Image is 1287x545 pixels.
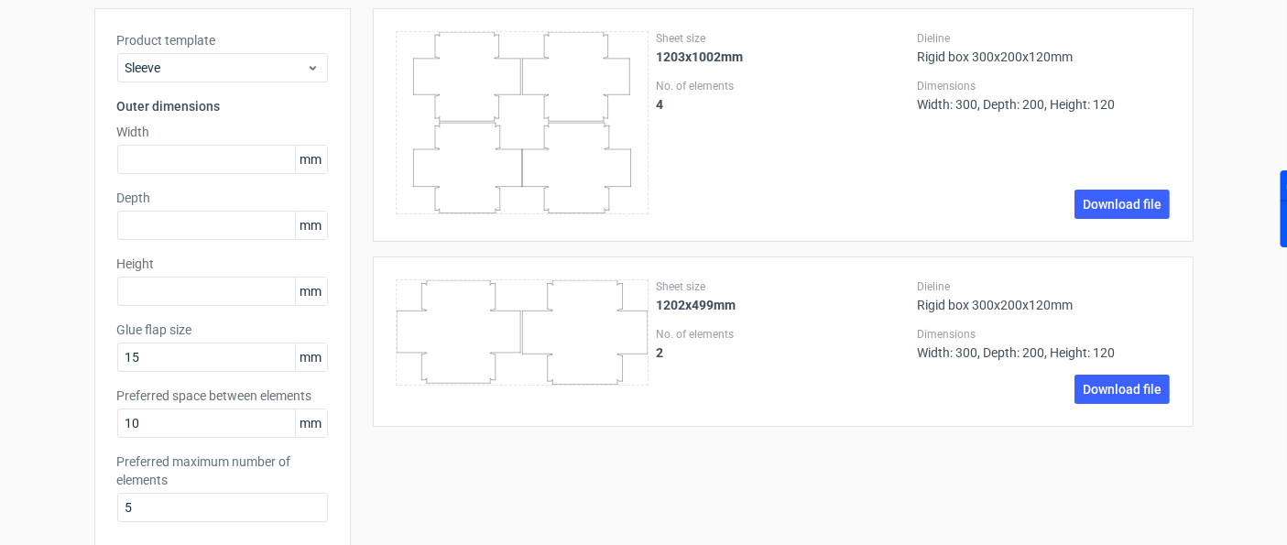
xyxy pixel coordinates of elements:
label: Glue flap size [117,321,328,339]
strong: 1202x499mm [656,298,736,312]
label: Dimensions [917,79,1171,93]
div: Width: 300, Depth: 200, Height: 120 [917,327,1171,360]
label: Dimensions [917,327,1171,342]
label: Preferred maximum number of elements [117,452,328,489]
label: Preferred space between elements [117,387,328,405]
h3: Outer dimensions [117,97,328,115]
label: Sheet size [656,31,910,46]
span: mm [295,212,327,239]
a: Download file [1074,375,1170,404]
span: mm [295,409,327,437]
label: No. of elements [656,327,910,342]
label: Sheet size [656,279,910,294]
label: Product template [117,31,328,49]
label: Width [117,123,328,141]
div: Width: 300, Depth: 200, Height: 120 [917,79,1171,112]
div: Rigid box 300x200x120mm [917,279,1171,312]
strong: 2 [656,345,663,360]
strong: 4 [656,97,663,112]
span: mm [295,146,327,173]
span: Sleeve [125,59,306,77]
label: Height [117,255,328,273]
label: Dieline [917,31,1171,46]
strong: 1203x1002mm [656,49,743,64]
span: mm [295,278,327,305]
div: Rigid box 300x200x120mm [917,31,1171,64]
a: Download file [1074,190,1170,219]
label: Dieline [917,279,1171,294]
span: mm [295,343,327,371]
label: Depth [117,189,328,207]
label: No. of elements [656,79,910,93]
